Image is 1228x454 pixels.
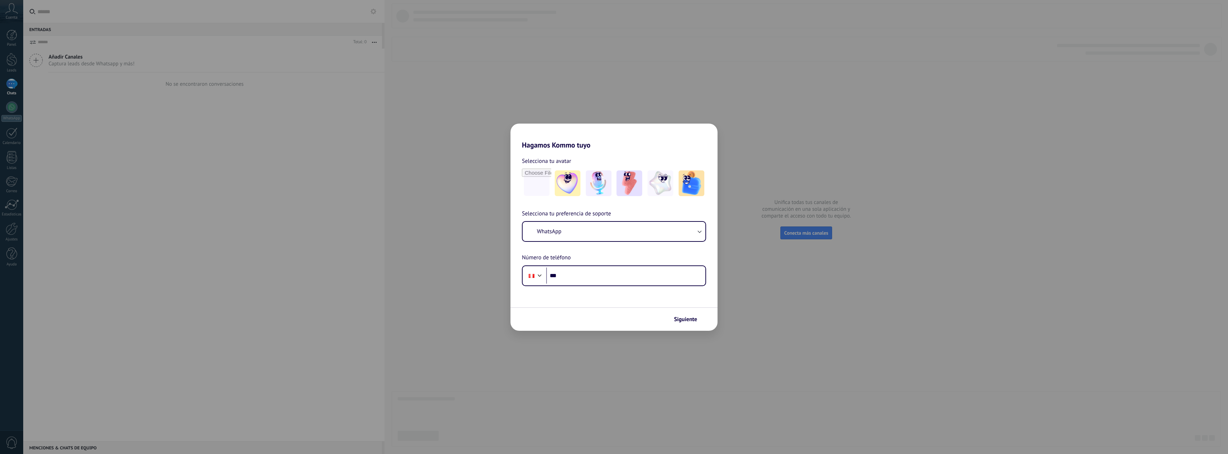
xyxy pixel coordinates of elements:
div: Peru: + 51 [525,268,538,283]
span: Siguiente [674,317,697,322]
img: -2.jpeg [586,170,612,196]
span: Número de teléfono [522,253,571,263]
span: Selecciona tu avatar [522,156,571,166]
span: Selecciona tu preferencia de soporte [522,209,611,219]
span: WhatsApp [537,228,562,235]
h2: Hagamos Kommo tuyo [510,124,718,149]
button: WhatsApp [523,222,705,241]
img: -3.jpeg [616,170,642,196]
img: -5.jpeg [679,170,704,196]
button: Siguiente [671,313,707,325]
img: -4.jpeg [648,170,673,196]
img: -1.jpeg [555,170,580,196]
